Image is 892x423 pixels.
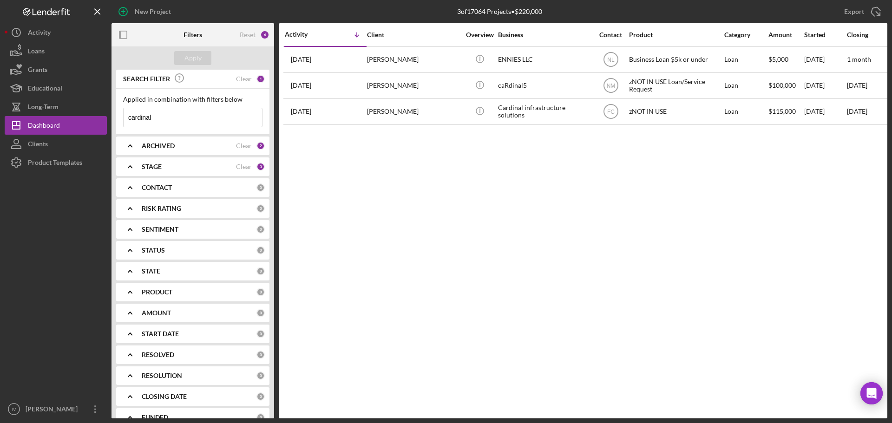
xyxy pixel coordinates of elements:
div: Activity [28,23,51,44]
button: Product Templates [5,153,107,172]
div: Reset [240,31,256,39]
div: 0 [256,246,265,254]
div: Category [724,31,767,39]
time: 2022-11-30 17:12 [291,108,311,115]
time: 1 month [847,55,871,63]
div: Activity [285,31,326,38]
button: Dashboard [5,116,107,135]
div: Open Intercom Messenger [860,382,883,404]
div: 1 [256,75,265,83]
button: Export [835,2,887,21]
b: RESOLUTION [142,372,182,379]
button: Clients [5,135,107,153]
div: Export [844,2,864,21]
div: [PERSON_NAME] [23,400,84,421]
b: AMOUNT [142,309,171,317]
text: FC [607,109,615,115]
div: New Project [135,2,171,21]
div: $115,000 [768,99,803,124]
div: Applied in combination with filters below [123,96,262,103]
div: Cardinal infrastructure solutions [498,99,591,124]
div: Clear [236,75,252,83]
time: [DATE] [847,107,867,115]
button: Apply [174,51,211,65]
time: 2023-02-06 16:29 [291,82,311,89]
div: Business Loan $5k or under [629,47,722,72]
button: Loans [5,42,107,60]
button: Educational [5,79,107,98]
b: SENTIMENT [142,226,178,233]
div: 0 [256,204,265,213]
div: 0 [256,267,265,275]
button: Activity [5,23,107,42]
div: 0 [256,225,265,234]
b: CLOSING DATE [142,393,187,400]
div: 0 [256,413,265,422]
div: Apply [184,51,202,65]
b: ARCHIVED [142,142,175,150]
b: FUNDED [142,414,168,421]
div: [PERSON_NAME] [367,73,460,98]
div: $5,000 [768,47,803,72]
button: Long-Term [5,98,107,116]
div: Client [367,31,460,39]
b: START DATE [142,330,179,338]
div: Dashboard [28,116,60,137]
div: zNOT IN USE Loan/Service Request [629,73,722,98]
div: Educational [28,79,62,100]
b: PRODUCT [142,288,172,296]
div: 2 [256,142,265,150]
div: Loan [724,99,767,124]
div: Product Templates [28,153,82,174]
b: SEARCH FILTER [123,75,170,83]
div: Product [629,31,722,39]
div: Long-Term [28,98,59,118]
div: Clear [236,163,252,170]
div: Loan [724,73,767,98]
div: [PERSON_NAME] [367,47,460,72]
div: [DATE] [804,73,846,98]
div: Contact [593,31,628,39]
button: Grants [5,60,107,79]
div: Grants [28,60,47,81]
button: IV[PERSON_NAME] [5,400,107,418]
div: ENNIES LLC [498,47,591,72]
text: NM [606,83,615,89]
div: 0 [256,309,265,317]
div: 0 [256,183,265,192]
div: zNOT IN USE [629,99,722,124]
time: [DATE] [847,81,867,89]
text: IV [12,407,16,412]
div: 3 [256,163,265,171]
div: Business [498,31,591,39]
b: RESOLVED [142,351,174,358]
button: New Project [111,2,180,21]
div: Loan [724,47,767,72]
b: STATE [142,267,160,275]
div: Overview [462,31,497,39]
div: 0 [256,288,265,296]
text: NL [607,57,615,63]
div: 0 [256,330,265,338]
div: [PERSON_NAME] [367,99,460,124]
div: 0 [256,371,265,380]
time: 2025-08-20 14:36 [291,56,311,63]
div: 3 of 17064 Projects • $220,000 [457,8,542,15]
b: STATUS [142,247,165,254]
div: [DATE] [804,47,846,72]
div: 0 [256,392,265,401]
b: Filters [184,31,202,39]
div: 0 [256,351,265,359]
div: caRdinal5 [498,73,591,98]
div: Clear [236,142,252,150]
b: RISK RATING [142,205,181,212]
b: CONTACT [142,184,172,191]
div: Clients [28,135,48,156]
